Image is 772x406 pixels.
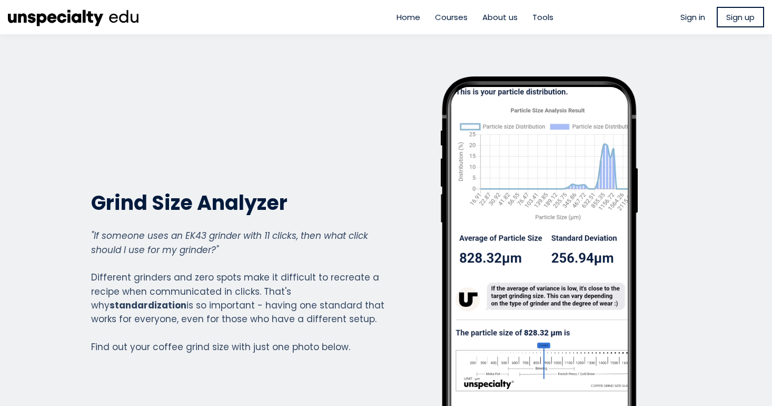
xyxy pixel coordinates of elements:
a: Tools [532,11,553,23]
em: "If someone uses an EK43 grinder with 11 clicks, then what click should I use for my grinder?" [91,229,368,256]
img: ec8cb47d53a36d742fcbd71bcb90b6e6.png [8,5,140,29]
a: Courses [435,11,468,23]
span: Sign up [726,11,755,23]
a: Home [397,11,420,23]
div: Different grinders and zero spots make it difficult to recreate a recipe when communicated in cli... [91,229,385,354]
h2: Grind Size Analyzer [91,190,385,216]
a: Sign in [680,11,705,23]
a: About us [482,11,518,23]
a: Sign up [717,7,764,27]
strong: standardization [110,299,186,312]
